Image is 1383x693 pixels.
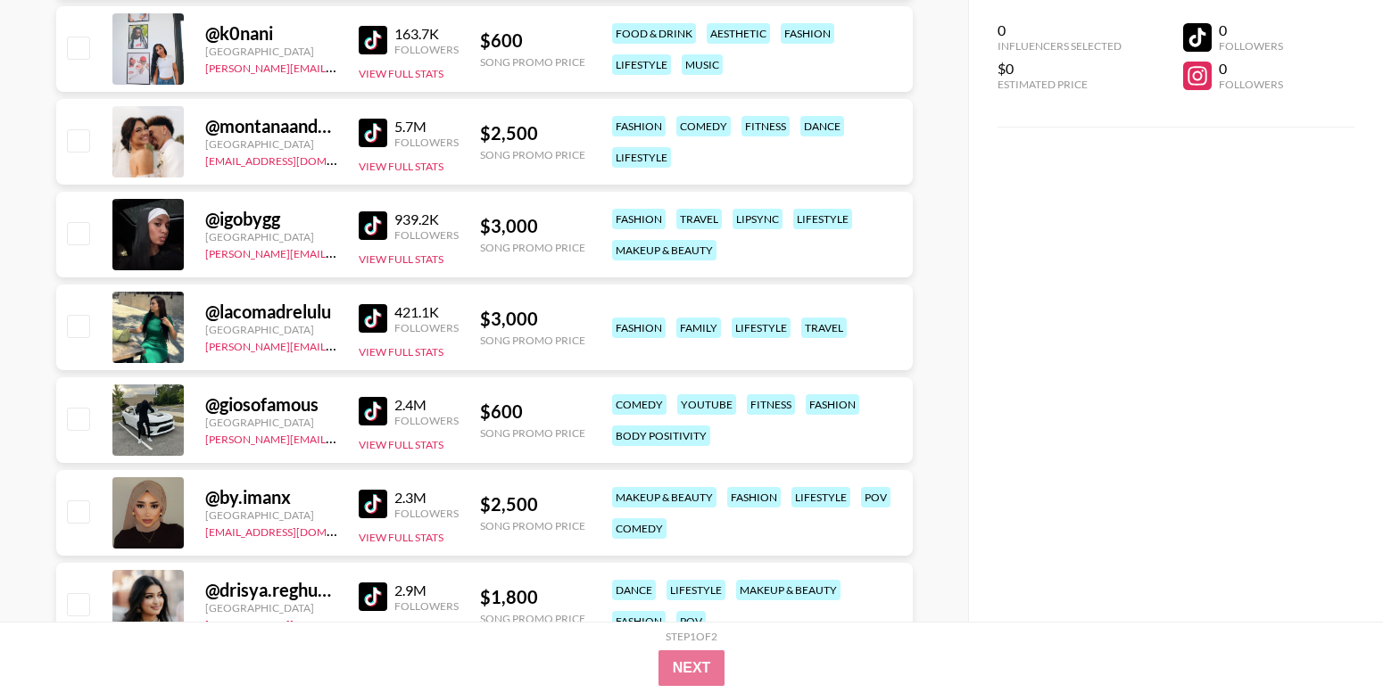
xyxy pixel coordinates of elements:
div: lifestyle [791,487,850,507]
img: TikTok [359,119,387,147]
button: View Full Stats [359,345,443,359]
img: TikTok [359,582,387,611]
div: 0 [1219,21,1283,39]
div: @ lacomadrelulu [205,301,337,323]
div: Song Promo Price [480,148,585,161]
div: Followers [1219,78,1283,91]
img: TikTok [359,490,387,518]
div: fashion [781,23,834,44]
div: 421.1K [394,303,459,321]
button: View Full Stats [359,438,443,451]
div: [GEOGRAPHIC_DATA] [205,45,337,58]
div: dance [800,116,844,136]
div: [GEOGRAPHIC_DATA] [205,508,337,522]
div: 2.3M [394,489,459,507]
button: View Full Stats [359,67,443,80]
div: $ 600 [480,400,585,423]
div: Followers [1219,39,1283,53]
a: [PERSON_NAME][EMAIL_ADDRESS][DOMAIN_NAME] [205,429,469,446]
div: body positivity [612,425,710,446]
div: $ 2,500 [480,122,585,144]
div: @ montanaandryan [205,115,337,137]
div: Followers [394,136,459,149]
img: TikTok [359,211,387,240]
div: [GEOGRAPHIC_DATA] [205,323,337,336]
div: @ giosofamous [205,393,337,416]
div: Followers [394,599,459,613]
div: $ 600 [480,29,585,52]
div: fashion [612,611,666,631]
div: Followers [394,507,459,520]
div: 5.7M [394,118,459,136]
button: Next [658,650,725,686]
div: fashion [612,318,666,338]
div: Step 1 of 2 [666,630,717,643]
div: fashion [612,116,666,136]
div: @ k0nani [205,22,337,45]
div: youtube [677,394,736,415]
div: Song Promo Price [480,519,585,532]
div: music [682,54,723,75]
div: Estimated Price [998,78,1122,91]
div: food & drink [612,23,696,44]
a: [PERSON_NAME][EMAIL_ADDRESS][DOMAIN_NAME] [205,243,469,260]
button: View Full Stats [359,531,443,544]
div: dance [612,580,656,600]
iframe: Drift Widget Chat Controller [1294,604,1362,672]
div: fitness [741,116,790,136]
div: $ 3,000 [480,215,585,237]
div: makeup & beauty [736,580,841,600]
a: [PERSON_NAME][EMAIL_ADDRESS][DOMAIN_NAME] [205,58,469,75]
div: [GEOGRAPHIC_DATA] [205,230,337,243]
div: fashion [612,209,666,229]
div: @ by.imanx [205,486,337,508]
div: 163.7K [394,25,459,43]
div: family [676,318,721,338]
div: Followers [394,43,459,56]
div: fashion [806,394,859,415]
div: [GEOGRAPHIC_DATA] [205,416,337,429]
div: lifestyle [612,54,671,75]
div: @ igobygg [205,208,337,230]
div: Song Promo Price [480,334,585,347]
div: Song Promo Price [480,426,585,440]
div: Song Promo Price [480,55,585,69]
div: Followers [394,228,459,242]
img: TikTok [359,304,387,333]
div: 939.2K [394,210,459,228]
div: [GEOGRAPHIC_DATA] [205,601,337,615]
div: Followers [394,321,459,334]
div: lifestyle [793,209,852,229]
button: View Full Stats [359,252,443,266]
div: pov [676,611,706,631]
a: [PERSON_NAME][EMAIL_ADDRESS][DOMAIN_NAME] [205,336,469,353]
div: 2.4M [394,396,459,414]
div: lipsync [733,209,783,229]
div: $ 3,000 [480,308,585,330]
div: makeup & beauty [612,240,716,260]
div: comedy [612,394,667,415]
div: @ drisya.reghuram [205,579,337,601]
div: travel [801,318,847,338]
div: Song Promo Price [480,612,585,625]
div: $ 1,800 [480,586,585,608]
div: Song Promo Price [480,241,585,254]
div: fashion [727,487,781,507]
div: $ 2,500 [480,493,585,516]
a: [EMAIL_ADDRESS][DOMAIN_NAME] [205,522,385,539]
div: 2.9M [394,582,459,599]
div: comedy [676,116,731,136]
div: travel [676,209,722,229]
img: TikTok [359,26,387,54]
div: fitness [747,394,795,415]
div: lifestyle [612,147,671,168]
div: [GEOGRAPHIC_DATA] [205,137,337,151]
button: View Full Stats [359,160,443,173]
div: aesthetic [707,23,770,44]
div: Influencers Selected [998,39,1122,53]
div: lifestyle [667,580,725,600]
div: pov [861,487,890,507]
div: 0 [1219,60,1283,78]
div: 0 [998,21,1122,39]
div: Followers [394,414,459,427]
